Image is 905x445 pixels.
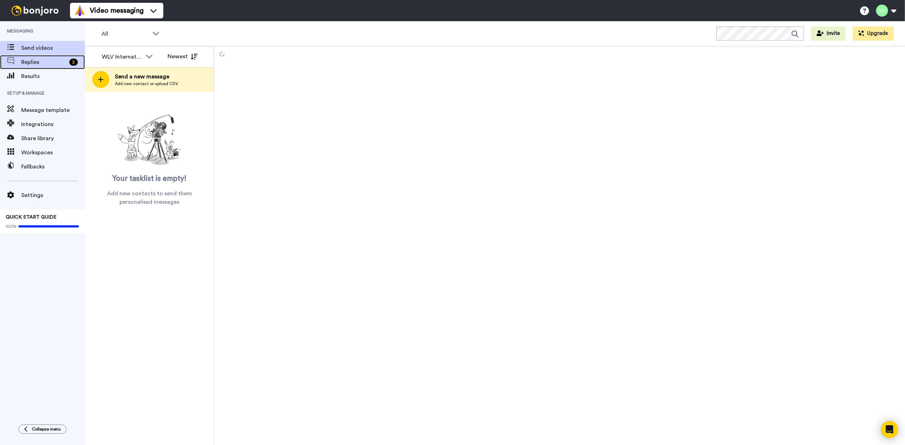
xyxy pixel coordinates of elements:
[162,49,203,64] button: Newest
[21,44,85,52] span: Send videos
[112,173,187,184] span: Your tasklist is empty!
[101,30,149,38] span: All
[21,134,85,143] span: Share library
[21,120,85,129] span: Integrations
[8,6,62,16] img: bj-logo-header-white.svg
[115,81,178,87] span: Add new contact or upload CSV
[69,59,78,66] div: 2
[21,106,85,114] span: Message template
[32,426,61,432] span: Collapse menu
[18,425,66,434] button: Collapse menu
[102,53,142,61] div: WLV International
[21,148,85,157] span: Workspaces
[90,6,144,16] span: Video messaging
[853,26,894,41] button: Upgrade
[6,224,17,229] span: 100%
[115,72,178,81] span: Send a new message
[881,421,898,438] div: Open Intercom Messenger
[95,189,203,206] span: Add new contacts to send them personalised messages
[6,215,57,220] span: QUICK START GUIDE
[21,72,85,81] span: Results
[114,112,185,168] img: ready-set-action.png
[21,162,85,171] span: Fallbacks
[21,191,85,200] span: Settings
[74,5,86,16] img: vm-color.svg
[811,26,846,41] button: Invite
[21,58,66,66] span: Replies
